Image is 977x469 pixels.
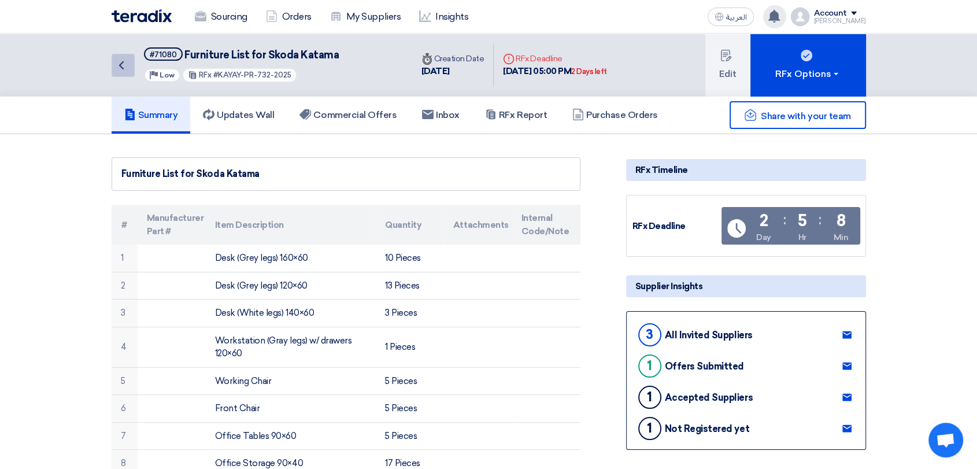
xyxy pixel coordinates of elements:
div: Supplier Insights [626,275,866,297]
div: [DATE] 05:00 PM [503,65,607,78]
div: 8 [836,213,845,229]
a: Orders [257,4,321,29]
div: #71080 [150,51,177,58]
td: 1 [112,245,138,272]
div: 5 [798,213,807,229]
div: Creation Date [421,53,484,65]
div: Min [833,231,848,243]
a: My Suppliers [321,4,410,29]
div: Hr [798,231,806,243]
h5: Updates Wall [203,109,274,121]
td: Front Chair [206,395,376,423]
td: 7 [112,422,138,450]
a: Sourcing [186,4,257,29]
td: 5 Pieces [376,367,444,395]
th: Manufacturer Part # [138,205,206,245]
span: Low [160,71,175,79]
div: : [819,209,821,230]
div: RFx Timeline [626,159,866,181]
td: Office Tables 90×60 [206,422,376,450]
td: Workstation (Gray legs) w/ drawers 120×60 [206,327,376,367]
div: Account [814,9,847,19]
div: RFx Deadline [632,220,719,233]
div: RFx Deadline [503,53,607,65]
td: Working Chair [206,367,376,395]
td: 5 Pieces [376,395,444,423]
span: RFx [199,71,212,79]
div: Furniture List for Skoda Katama [121,167,571,181]
button: Edit [705,34,750,97]
div: Not Registered yet [665,423,749,434]
th: # [112,205,138,245]
div: 1 [638,386,661,409]
span: #KAYAY-PR-732-2025 [213,71,291,79]
td: 2 [112,272,138,300]
div: 2 [759,213,768,229]
td: 5 [112,367,138,395]
a: Summary [112,97,191,134]
td: 10 Pieces [376,245,444,272]
div: [DATE] [421,65,484,78]
div: Accepted Suppliers [665,392,753,403]
h5: Furniture List for Skoda Katama [144,47,339,62]
div: 3 [638,323,661,346]
span: العربية [726,13,747,21]
a: Inbox [409,97,472,134]
td: Desk (Grey legs) 160×60 [206,245,376,272]
td: 3 [112,300,138,327]
a: Insights [410,4,478,29]
th: Attachments [444,205,512,245]
div: Offers Submitted [665,361,744,372]
td: 4 [112,327,138,367]
span: Share with your team [761,110,850,121]
th: Item Description [206,205,376,245]
h5: RFx Report [485,109,547,121]
img: Teradix logo [112,9,172,23]
td: Desk (White legs) 140×60 [206,300,376,327]
a: Open chat [928,423,963,457]
th: Internal Code/Note [512,205,580,245]
button: العربية [708,8,754,26]
img: profile_test.png [791,8,809,26]
td: 5 Pieces [376,422,444,450]
span: Furniture List for Skoda Katama [184,49,339,61]
a: Updates Wall [190,97,287,134]
div: [PERSON_NAME] [814,18,866,24]
div: 2 Days left [571,66,607,77]
h5: Commercial Offers [299,109,397,121]
div: RFx Options [775,67,841,81]
div: All Invited Suppliers [665,330,753,341]
a: RFx Report [472,97,560,134]
div: 1 [638,354,661,378]
a: Purchase Orders [560,97,671,134]
div: Day [756,231,771,243]
h5: Summary [124,109,178,121]
td: 6 [112,395,138,423]
div: 1 [638,417,661,440]
h5: Inbox [422,109,460,121]
td: 1 Pieces [376,327,444,367]
h5: Purchase Orders [572,109,658,121]
th: Quantity [376,205,444,245]
td: 13 Pieces [376,272,444,300]
div: : [783,209,786,230]
a: Commercial Offers [287,97,409,134]
td: Desk (Grey legs) 120×60 [206,272,376,300]
button: RFx Options [750,34,866,97]
td: 3 Pieces [376,300,444,327]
